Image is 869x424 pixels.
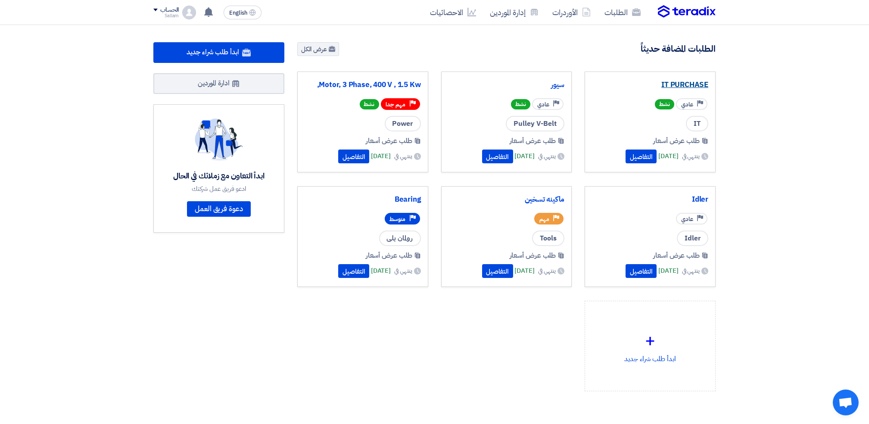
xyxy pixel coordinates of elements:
[482,150,513,163] button: التفاصيل
[653,250,700,261] span: طلب عرض أسعار
[510,136,556,146] span: طلب عرض أسعار
[653,136,700,146] span: طلب عرض أسعار
[394,266,412,275] span: ينتهي في
[592,81,708,89] a: IT PURCHASE
[655,99,674,109] span: نشط
[681,100,693,109] span: عادي
[592,195,708,204] a: Idler
[682,152,700,161] span: ينتهي في
[658,151,678,161] span: [DATE]
[379,231,421,246] span: رولمان بلى
[506,116,564,131] span: Pulley V-Belt
[626,150,657,163] button: التفاصيل
[538,266,556,275] span: ينتهي في
[360,99,379,109] span: نشط
[160,6,179,14] div: الحساب
[182,6,196,19] img: profile_test.png
[537,100,549,109] span: عادي
[229,10,247,16] span: English
[626,264,657,278] button: التفاصيل
[297,42,339,56] a: عرض الكل
[371,151,391,161] span: [DATE]
[390,215,406,223] span: متوسط
[482,264,513,278] button: التفاصيل
[338,150,369,163] button: التفاصيل
[153,73,284,94] a: ادارة الموردين
[686,116,708,131] span: IT
[545,2,598,22] a: الأوردرات
[641,43,716,54] h4: الطلبات المضافة حديثاً
[449,81,565,89] a: سيور
[305,195,421,204] a: Bearing
[592,308,708,384] div: ابدأ طلب شراء جديد
[224,6,262,19] button: English
[366,250,412,261] span: طلب عرض أسعار
[173,185,265,193] div: ادعو فريق عمل شركتك
[511,99,530,109] span: نشط
[195,118,243,161] img: invite_your_team.svg
[305,81,421,89] a: Motor, 3 Phase, 400 V , 1.5 Kw,
[681,215,693,223] span: عادي
[510,250,556,261] span: طلب عرض أسعار
[338,264,369,278] button: التفاصيل
[385,116,421,131] span: Power
[187,201,251,217] a: دعوة فريق العمل
[658,5,716,18] img: Teradix logo
[449,195,565,204] a: ماكينه تسخين
[598,2,648,22] a: الطلبات
[539,215,549,223] span: مهم
[592,328,708,354] div: +
[153,13,179,18] div: Sallam
[366,136,412,146] span: طلب عرض أسعار
[682,266,700,275] span: ينتهي في
[532,231,564,246] span: Tools
[371,266,391,276] span: [DATE]
[515,151,535,161] span: [DATE]
[187,47,239,57] span: ابدأ طلب شراء جديد
[515,266,535,276] span: [DATE]
[386,100,406,109] span: مهم جدا
[538,152,556,161] span: ينتهي في
[173,171,265,181] div: ابدأ التعاون مع زملائك في الحال
[658,266,678,276] span: [DATE]
[483,2,545,22] a: إدارة الموردين
[677,231,708,246] span: Idler
[394,152,412,161] span: ينتهي في
[833,390,859,415] div: Open chat
[423,2,483,22] a: الاحصائيات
